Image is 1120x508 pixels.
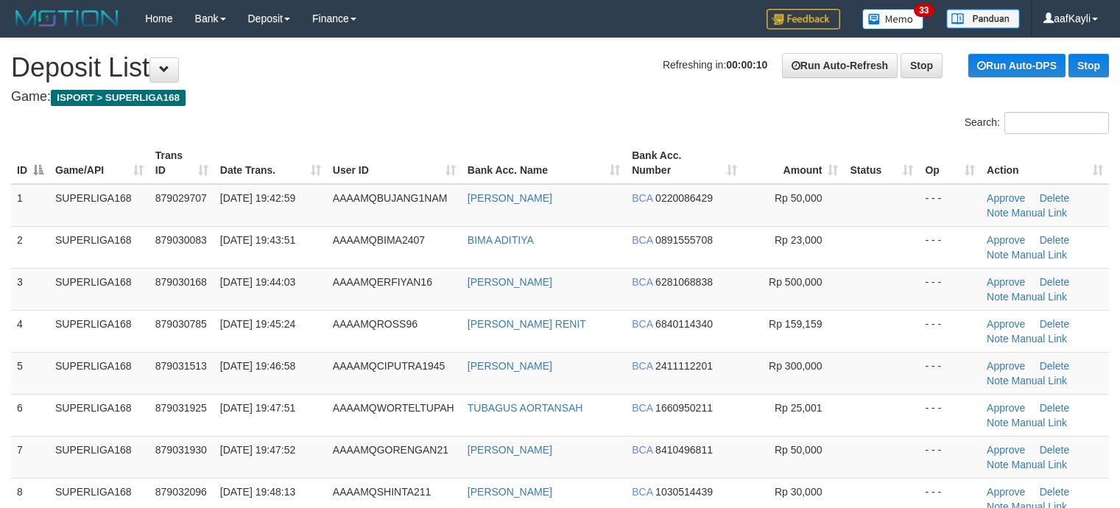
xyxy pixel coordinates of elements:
span: Rp 30,000 [775,486,823,498]
a: [PERSON_NAME] [468,192,552,204]
span: Rp 25,001 [775,402,823,414]
span: AAAAMQGORENGAN21 [333,444,448,456]
span: 879029707 [155,192,207,204]
span: Copy 6281068838 to clipboard [655,276,713,288]
span: AAAAMQBIMA2407 [333,234,425,246]
a: Note [987,375,1009,387]
th: Status: activate to sort column ascending [844,142,919,184]
span: [DATE] 19:44:03 [220,276,295,288]
a: Note [987,459,1009,470]
a: Approve [987,276,1025,288]
span: [DATE] 19:42:59 [220,192,295,204]
span: Copy 1660950211 to clipboard [655,402,713,414]
a: [PERSON_NAME] [468,486,552,498]
a: Approve [987,318,1025,330]
a: Delete [1040,234,1069,246]
th: Action: activate to sort column ascending [981,142,1109,184]
a: Manual Link [1012,417,1068,428]
h4: Game: [11,90,1109,105]
a: Manual Link [1012,207,1068,219]
td: - - - [919,310,981,352]
td: - - - [919,352,981,394]
span: Rp 159,159 [769,318,822,330]
th: Game/API: activate to sort column ascending [49,142,149,184]
span: Rp 300,000 [769,360,822,372]
a: Manual Link [1012,333,1068,345]
img: MOTION_logo.png [11,7,123,29]
a: Note [987,207,1009,219]
th: Bank Acc. Name: activate to sort column ascending [462,142,626,184]
span: 879030168 [155,276,207,288]
span: Copy 0891555708 to clipboard [655,234,713,246]
a: Delete [1040,318,1069,330]
span: 879031513 [155,360,207,372]
a: Delete [1040,402,1069,414]
input: Search: [1004,112,1109,134]
label: Search: [965,112,1109,134]
span: 879030083 [155,234,207,246]
th: Bank Acc. Number: activate to sort column ascending [626,142,743,184]
a: Note [987,333,1009,345]
span: BCA [632,276,652,288]
td: - - - [919,436,981,478]
span: BCA [632,234,652,246]
a: Manual Link [1012,249,1068,261]
td: - - - [919,226,981,268]
a: Stop [1068,54,1109,77]
td: - - - [919,394,981,436]
span: AAAAMQERFIYAN16 [333,276,432,288]
td: SUPERLIGA168 [49,268,149,310]
span: BCA [632,444,652,456]
span: Copy 6840114340 to clipboard [655,318,713,330]
a: Delete [1040,486,1069,498]
a: BIMA ADITIYA [468,234,534,246]
a: [PERSON_NAME] [468,360,552,372]
span: Refreshing in: [663,59,767,71]
th: Trans ID: activate to sort column ascending [149,142,214,184]
td: SUPERLIGA168 [49,394,149,436]
a: Note [987,249,1009,261]
a: [PERSON_NAME] [468,444,552,456]
td: 1 [11,184,49,227]
span: BCA [632,318,652,330]
td: 7 [11,436,49,478]
span: 879030785 [155,318,207,330]
td: - - - [919,184,981,227]
span: AAAAMQCIPUTRA1945 [333,360,445,372]
span: Rp 23,000 [775,234,823,246]
td: 4 [11,310,49,352]
span: BCA [632,192,652,204]
span: 879031925 [155,402,207,414]
td: - - - [919,268,981,310]
td: 3 [11,268,49,310]
span: BCA [632,402,652,414]
span: [DATE] 19:48:13 [220,486,295,498]
a: Delete [1040,360,1069,372]
strong: 00:00:10 [726,59,767,71]
a: Note [987,291,1009,303]
span: Copy 1030514439 to clipboard [655,486,713,498]
img: Button%20Memo.svg [862,9,924,29]
a: Approve [987,486,1025,498]
span: Copy 8410496811 to clipboard [655,444,713,456]
span: [DATE] 19:43:51 [220,234,295,246]
span: Copy 2411112201 to clipboard [655,360,713,372]
a: Run Auto-Refresh [782,53,898,78]
span: Rp 500,000 [769,276,822,288]
span: AAAAMQBUJANG1NAM [333,192,448,204]
th: Date Trans.: activate to sort column ascending [214,142,327,184]
span: Rp 50,000 [775,444,823,456]
a: Approve [987,234,1025,246]
a: Stop [901,53,943,78]
span: Copy 0220086429 to clipboard [655,192,713,204]
a: Manual Link [1012,291,1068,303]
span: [DATE] 19:47:52 [220,444,295,456]
a: Approve [987,444,1025,456]
span: BCA [632,486,652,498]
td: 6 [11,394,49,436]
td: SUPERLIGA168 [49,352,149,394]
a: Manual Link [1012,459,1068,470]
span: BCA [632,360,652,372]
th: ID: activate to sort column descending [11,142,49,184]
a: Delete [1040,276,1069,288]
